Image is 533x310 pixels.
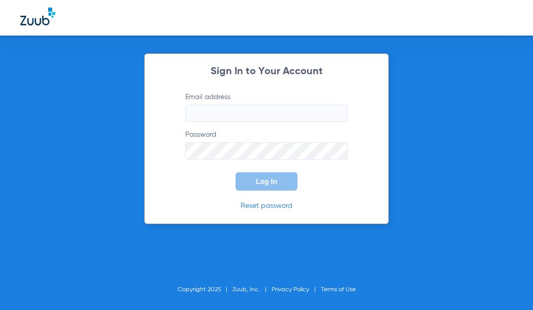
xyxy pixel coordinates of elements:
a: Privacy Policy [272,287,309,293]
a: Terms of Use [321,287,356,293]
h2: Sign In to Your Account [170,67,363,77]
a: Reset password [241,202,292,209]
li: Zuub, Inc. [232,285,272,295]
img: Zuub Logo [20,8,55,25]
label: Password [185,130,348,160]
input: Password [185,142,348,160]
button: Log In [236,172,297,191]
li: Copyright 2025 [178,285,232,295]
span: Log In [256,177,277,185]
label: Email address [185,92,348,122]
input: Email address [185,105,348,122]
